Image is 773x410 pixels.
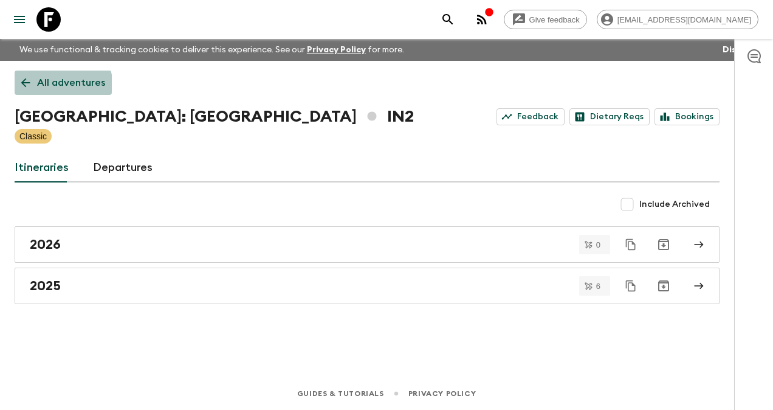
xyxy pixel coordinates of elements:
div: [EMAIL_ADDRESS][DOMAIN_NAME] [597,10,758,29]
button: Duplicate [620,275,642,297]
button: Archive [651,232,676,257]
button: menu [7,7,32,32]
h2: 2025 [30,278,61,294]
a: Bookings [654,108,720,125]
a: Feedback [496,108,565,125]
button: Archive [651,274,676,298]
a: 2025 [15,268,720,304]
a: All adventures [15,71,112,95]
a: Give feedback [504,10,587,29]
a: Guides & Tutorials [297,387,384,400]
p: We use functional & tracking cookies to deliver this experience. See our for more. [15,39,409,61]
p: Classic [19,130,47,142]
h1: [GEOGRAPHIC_DATA]: [GEOGRAPHIC_DATA] IN2 [15,105,414,129]
a: Departures [93,153,153,182]
span: [EMAIL_ADDRESS][DOMAIN_NAME] [611,15,758,24]
button: Dismiss [720,41,758,58]
a: Privacy Policy [307,46,366,54]
a: Itineraries [15,153,69,182]
span: 6 [589,282,608,290]
button: Duplicate [620,234,642,255]
span: Include Archived [639,198,710,210]
a: 2026 [15,226,720,263]
p: All adventures [37,75,105,90]
button: search adventures [436,7,460,32]
a: Dietary Reqs [569,108,650,125]
span: 0 [589,241,608,249]
span: Give feedback [523,15,586,24]
a: Privacy Policy [408,387,476,400]
h2: 2026 [30,237,61,252]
